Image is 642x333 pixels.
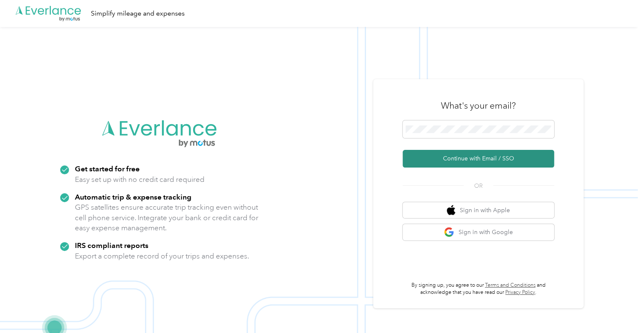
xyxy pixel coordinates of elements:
img: apple logo [447,205,455,216]
p: By signing up, you agree to our and acknowledge that you have read our . [403,282,554,296]
a: Terms and Conditions [485,282,536,288]
a: Privacy Policy [505,289,535,296]
div: Simplify mileage and expenses [91,8,185,19]
p: Easy set up with no credit card required [75,174,204,185]
strong: Automatic trip & expense tracking [75,192,191,201]
button: google logoSign in with Google [403,224,554,240]
strong: Get started for free [75,164,140,173]
button: apple logoSign in with Apple [403,202,554,218]
h3: What's your email? [441,100,516,112]
p: GPS satellites ensure accurate trip tracking even without cell phone service. Integrate your bank... [75,202,259,233]
img: google logo [444,227,454,237]
button: Continue with Email / SSO [403,150,554,168]
p: Export a complete record of your trips and expenses. [75,251,249,261]
span: OR [464,181,493,190]
strong: IRS compliant reports [75,241,149,250]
